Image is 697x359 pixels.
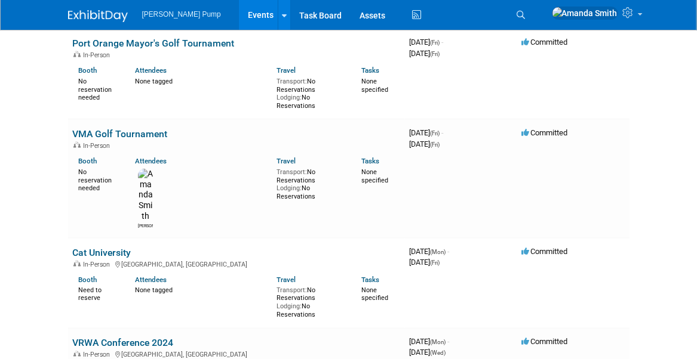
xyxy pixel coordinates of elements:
[410,348,446,357] span: [DATE]
[361,168,388,184] span: None specified
[73,128,168,140] a: VMA Golf Tournament
[431,141,440,148] span: (Fri)
[431,249,446,255] span: (Mon)
[277,78,307,85] span: Transport:
[277,276,296,284] a: Travel
[277,284,343,320] div: No Reservations No Reservations
[135,75,268,86] div: None tagged
[277,303,302,311] span: Lodging:
[361,287,388,303] span: None specified
[135,284,268,295] div: None tagged
[138,222,153,229] div: Amanda Smith
[73,38,235,49] a: Port Orange Mayor's Golf Tournament
[79,284,118,303] div: Need to reserve
[552,7,618,20] img: Amanda Smith
[79,75,118,102] div: No reservation needed
[68,10,128,22] img: ExhibitDay
[277,75,343,110] div: No Reservations No Reservations
[410,49,440,58] span: [DATE]
[73,261,81,267] img: In-Person Event
[361,276,379,284] a: Tasks
[135,276,167,284] a: Attendees
[522,247,568,256] span: Committed
[73,351,81,357] img: In-Person Event
[84,142,114,150] span: In-Person
[277,287,307,295] span: Transport:
[84,351,114,359] span: In-Person
[73,259,400,268] div: [GEOGRAPHIC_DATA], [GEOGRAPHIC_DATA]
[431,259,440,266] span: (Fri)
[73,142,81,148] img: In-Person Event
[79,157,97,165] a: Booth
[73,51,81,57] img: In-Person Event
[410,247,450,256] span: [DATE]
[431,51,440,57] span: (Fri)
[73,247,131,258] a: Cat University
[361,157,379,165] a: Tasks
[431,39,440,46] span: (Fri)
[135,157,167,165] a: Attendees
[448,247,450,256] span: -
[142,10,221,18] span: [PERSON_NAME] Pump
[277,157,296,165] a: Travel
[442,38,444,47] span: -
[431,350,446,357] span: (Wed)
[522,338,568,346] span: Committed
[442,128,444,137] span: -
[79,166,118,193] div: No reservation needed
[277,166,343,201] div: No Reservations No Reservations
[448,338,450,346] span: -
[361,66,379,75] a: Tasks
[135,66,167,75] a: Attendees
[73,338,174,349] a: VRWA Conference 2024
[522,38,568,47] span: Committed
[361,78,388,94] span: None specified
[410,128,444,137] span: [DATE]
[410,140,440,148] span: [DATE]
[277,66,296,75] a: Travel
[84,51,114,59] span: In-Person
[138,169,153,222] img: Amanda Smith
[277,94,302,101] span: Lodging:
[277,168,307,176] span: Transport:
[410,38,444,47] span: [DATE]
[73,349,400,359] div: [GEOGRAPHIC_DATA], [GEOGRAPHIC_DATA]
[431,130,440,137] span: (Fri)
[277,184,302,192] span: Lodging:
[522,128,568,137] span: Committed
[79,276,97,284] a: Booth
[431,339,446,346] span: (Mon)
[79,66,97,75] a: Booth
[84,261,114,268] span: In-Person
[410,258,440,267] span: [DATE]
[410,338,450,346] span: [DATE]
